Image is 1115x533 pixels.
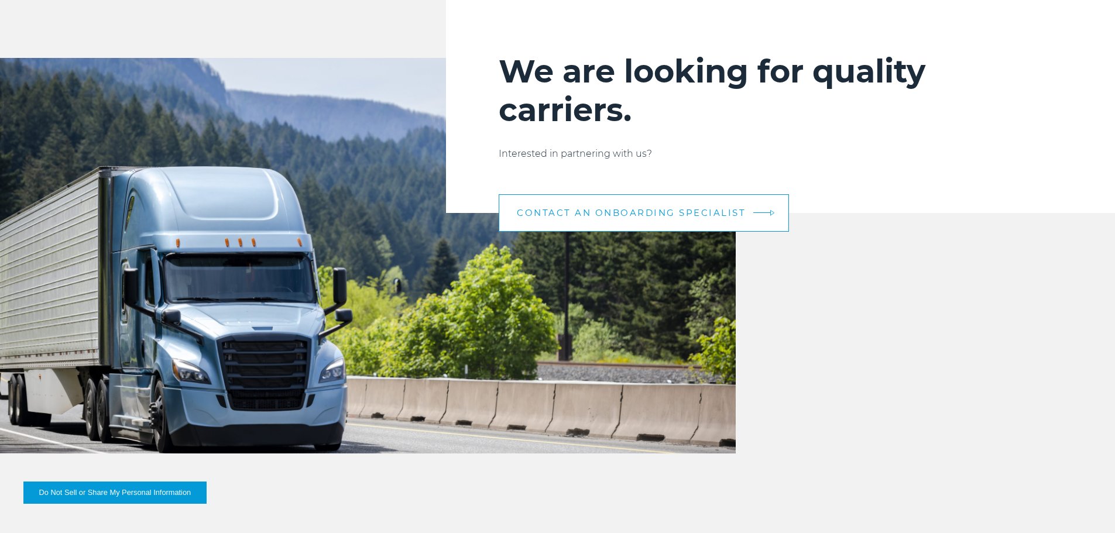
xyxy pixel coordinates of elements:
[499,194,789,232] a: CONTACT AN ONBOARDING SPECIALIST arrow arrow
[770,209,775,216] img: arrow
[23,482,207,504] button: Do Not Sell or Share My Personal Information
[499,52,1062,129] h2: We are looking for quality carriers.
[499,147,1062,161] p: Interested in partnering with us?
[517,208,746,217] span: CONTACT AN ONBOARDING SPECIALIST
